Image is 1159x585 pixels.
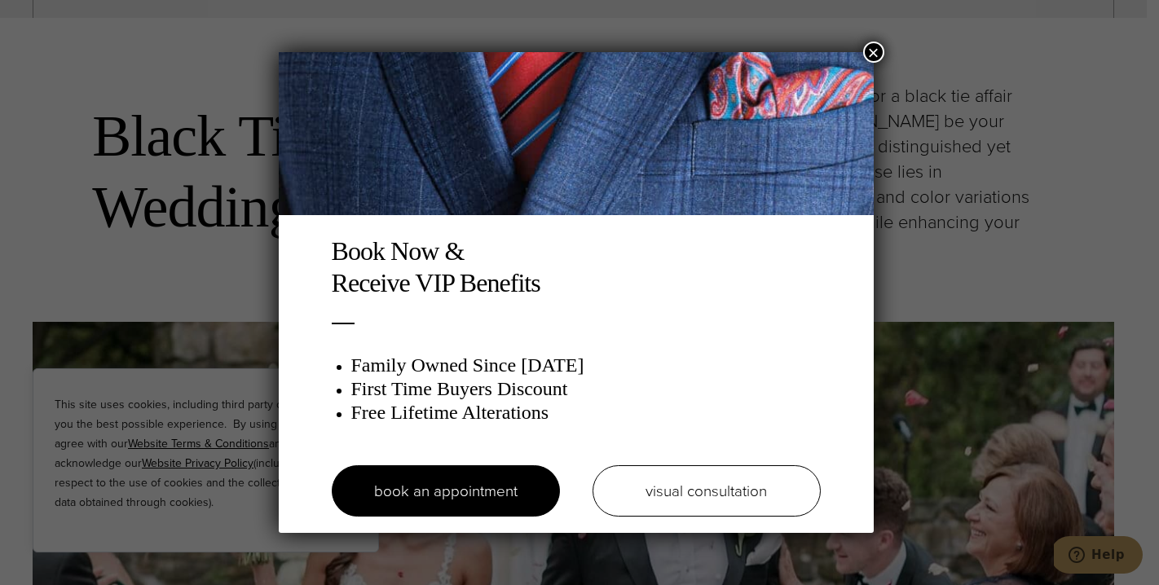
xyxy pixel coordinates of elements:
[351,354,821,377] h3: Family Owned Since [DATE]
[351,401,821,424] h3: Free Lifetime Alterations
[593,465,821,517] a: visual consultation
[37,11,71,26] span: Help
[351,377,821,401] h3: First Time Buyers Discount
[332,465,560,517] a: book an appointment
[332,235,821,298] h2: Book Now & Receive VIP Benefits
[863,42,884,63] button: Close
